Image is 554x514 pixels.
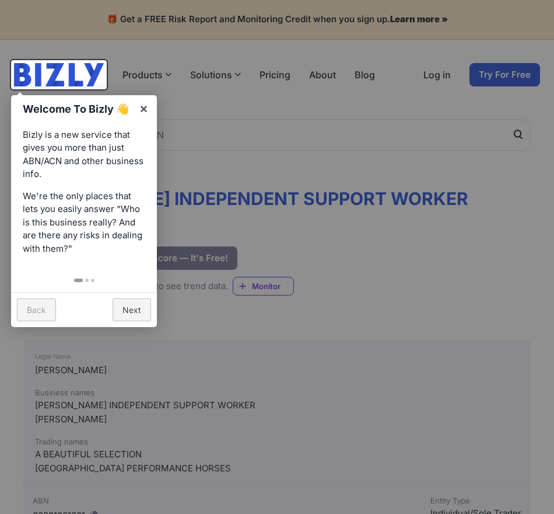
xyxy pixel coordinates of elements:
h1: Welcome To Bizly 👋 [23,101,133,117]
p: Bizly is a new service that gives you more than just ABN/ACN and other business info. [23,128,145,181]
a: Back [17,298,56,321]
a: × [131,95,157,121]
a: Next [113,298,151,321]
p: We're the only places that lets you easily answer “Who is this business really? And are there any... [23,190,145,256]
